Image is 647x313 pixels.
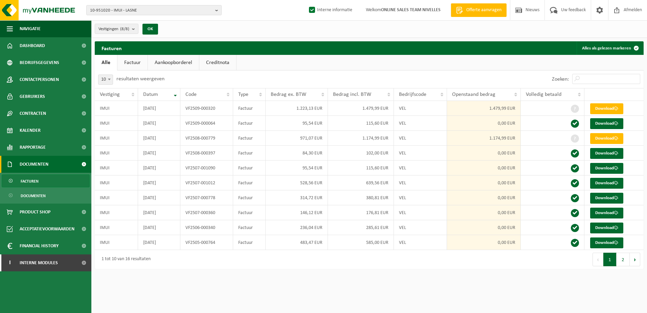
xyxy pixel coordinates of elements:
td: Factuur [233,205,266,220]
td: 236,04 EUR [266,220,328,235]
td: IMUI [95,205,138,220]
span: Bedrijfscode [399,92,426,97]
td: 0,00 EUR [447,190,521,205]
td: 483,47 EUR [266,235,328,250]
td: 639,56 EUR [328,175,394,190]
span: Vestigingen [98,24,129,34]
td: [DATE] [138,116,180,131]
a: Creditnota [199,55,236,70]
td: VEL [394,116,447,131]
td: [DATE] [138,131,180,146]
td: VF2507-001090 [180,161,233,175]
h2: Facturen [95,41,129,55]
td: [DATE] [138,235,180,250]
td: VF2507-000778 [180,190,233,205]
a: Alle [95,55,117,70]
button: Next [630,253,640,266]
span: Offerte aanvragen [465,7,503,14]
td: VEL [394,131,447,146]
td: VF2507-001012 [180,175,233,190]
span: Contactpersonen [20,71,59,88]
td: Factuur [233,131,266,146]
td: 0,00 EUR [447,235,521,250]
count: (8/8) [120,27,129,31]
a: Facturen [2,174,90,187]
a: Download [590,223,623,233]
td: VEL [394,175,447,190]
button: 10-951020 - IMUI - LASNE [86,5,222,15]
td: 1.479,99 EUR [328,101,394,116]
td: Factuur [233,235,266,250]
td: VF2509-000320 [180,101,233,116]
td: 102,00 EUR [328,146,394,161]
a: Download [590,133,623,144]
td: 176,81 EUR [328,205,394,220]
a: Offerte aanvragen [451,3,507,17]
td: 1.174,99 EUR [328,131,394,146]
label: Zoeken: [552,77,569,82]
td: VEL [394,205,447,220]
td: [DATE] [138,205,180,220]
td: IMUI [95,190,138,205]
td: 0,00 EUR [447,161,521,175]
a: Download [590,193,623,204]
strong: ONLINE SALES TEAM NIVELLES [381,7,441,13]
td: VEL [394,220,447,235]
a: Factuur [117,55,148,70]
button: Previous [593,253,603,266]
td: Factuur [233,146,266,161]
td: 0,00 EUR [447,116,521,131]
td: Factuur [233,190,266,205]
span: Bedrag ex. BTW [271,92,306,97]
span: Type [238,92,248,97]
td: 528,56 EUR [266,175,328,190]
label: Interne informatie [308,5,352,15]
td: VEL [394,235,447,250]
td: VF2507-000360 [180,205,233,220]
span: Datum [143,92,158,97]
td: 115,60 EUR [328,161,394,175]
a: Download [590,208,623,218]
a: Download [590,103,623,114]
span: Product Shop [20,204,50,221]
td: 0,00 EUR [447,146,521,161]
td: 314,72 EUR [266,190,328,205]
span: I [7,254,13,271]
td: 1.223,13 EUR [266,101,328,116]
td: IMUI [95,101,138,116]
a: Download [590,118,623,129]
td: IMUI [95,161,138,175]
span: Vestiging [100,92,120,97]
button: Alles als gelezen markeren [577,41,643,55]
td: [DATE] [138,101,180,116]
span: Rapportage [20,139,46,156]
a: Download [590,148,623,159]
td: VF2508-000397 [180,146,233,161]
td: [DATE] [138,175,180,190]
td: 146,12 EUR [266,205,328,220]
span: 10 [98,75,113,85]
td: 380,81 EUR [328,190,394,205]
button: Vestigingen(8/8) [95,24,138,34]
td: [DATE] [138,161,180,175]
td: Factuur [233,161,266,175]
span: Bedrag incl. BTW [333,92,371,97]
td: 0,00 EUR [447,220,521,235]
span: Openstaand bedrag [452,92,495,97]
td: Factuur [233,116,266,131]
td: 95,54 EUR [266,116,328,131]
span: Facturen [21,175,39,188]
td: VF2506-000340 [180,220,233,235]
td: 971,07 EUR [266,131,328,146]
td: Factuur [233,101,266,116]
button: 1 [603,253,617,266]
td: 115,60 EUR [328,116,394,131]
a: Documenten [2,189,90,202]
td: [DATE] [138,220,180,235]
td: VF2509-000064 [180,116,233,131]
span: Documenten [20,156,48,173]
td: 84,30 EUR [266,146,328,161]
td: 0,00 EUR [447,205,521,220]
div: 1 tot 10 van 16 resultaten [98,253,151,266]
td: Factuur [233,175,266,190]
